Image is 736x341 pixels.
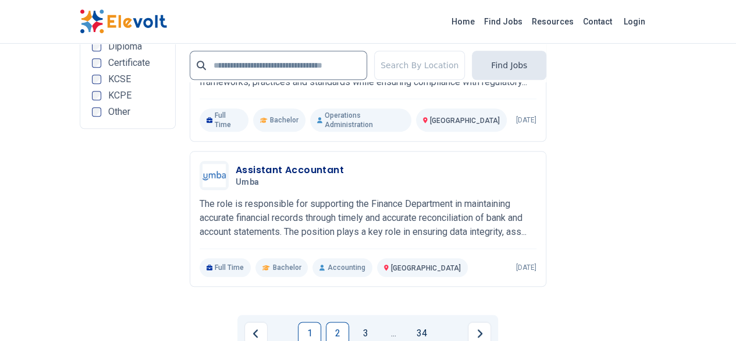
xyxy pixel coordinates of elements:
[479,12,527,31] a: Find Jobs
[92,42,101,51] input: Diploma
[430,117,500,125] span: [GEOGRAPHIC_DATA]
[80,9,167,34] img: Elevolt
[92,75,101,84] input: KCSE
[447,12,479,31] a: Home
[80,138,199,324] iframe: Advertisement
[516,263,536,272] p: [DATE]
[108,42,142,51] span: Diploma
[236,177,259,188] span: Umba
[312,258,372,277] p: Accounting
[527,12,578,31] a: Resources
[200,161,536,277] a: UmbaAssistant AccountantUmbaThe role is responsible for supporting the Finance Department in main...
[200,197,536,239] p: The role is responsible for supporting the Finance Department in maintaining accurate financial r...
[391,264,461,272] span: [GEOGRAPHIC_DATA]
[108,107,130,117] span: Other
[472,51,546,80] button: Find Jobs
[92,91,101,100] input: KCPE
[108,75,131,84] span: KCSE
[272,263,301,272] span: Bachelor
[200,258,251,277] p: Full Time
[678,285,736,341] iframe: Chat Widget
[92,58,101,68] input: Certificate
[236,163,344,177] h3: Assistant Accountant
[108,58,150,68] span: Certificate
[516,115,536,125] p: [DATE]
[108,91,131,100] span: KCPE
[270,115,298,125] span: Bachelor
[310,108,411,132] p: Operations Administration
[202,164,226,187] img: Umba
[92,107,101,117] input: Other
[200,108,248,132] p: Full Time
[617,10,652,33] a: Login
[578,12,617,31] a: Contact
